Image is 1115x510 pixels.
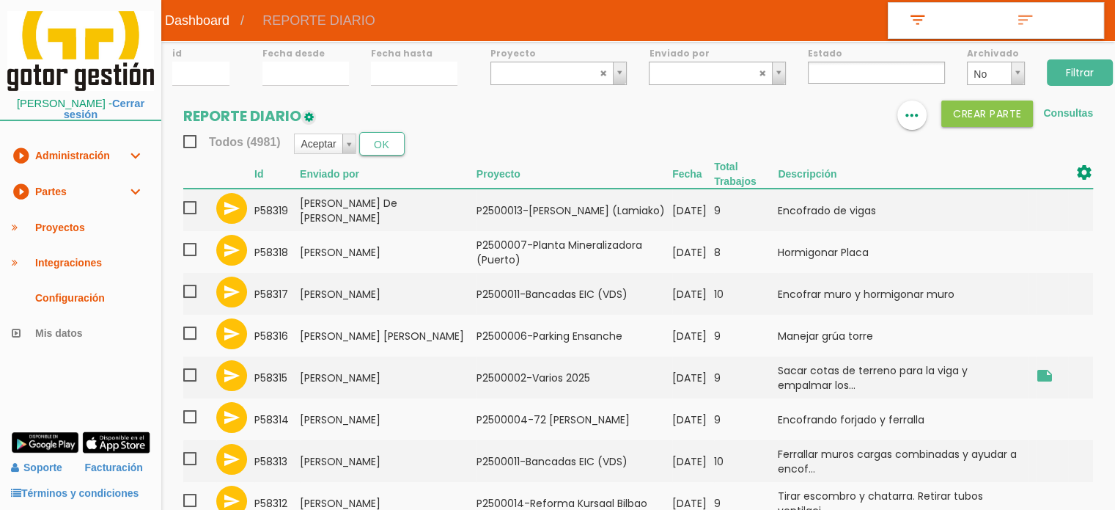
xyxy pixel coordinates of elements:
[974,62,1004,86] span: No
[672,231,714,273] td: [DATE]
[672,440,714,482] td: [DATE]
[778,440,1028,482] td: Ferrallar muros cargas combinadas y ayudar a encof...
[254,159,300,189] th: Id
[223,241,240,259] i: send
[714,159,778,189] th: Total Trabajos
[476,159,672,189] th: Proyecto
[672,315,714,357] td: [DATE]
[300,273,476,315] td: [PERSON_NAME]
[714,189,778,231] td: 9
[300,189,476,231] td: [PERSON_NAME] De [PERSON_NAME]
[301,110,316,125] img: edit-1.png
[778,231,1028,273] td: Hormigonar Placa
[778,189,1028,231] td: Encofrado de vigas
[996,3,1103,38] a: sort
[941,107,1034,119] a: Crear PARTE
[295,134,355,153] a: Aceptar
[672,273,714,315] td: [DATE]
[254,273,300,315] td: 58317
[476,440,672,482] td: P2500011-Bancadas EIC (VDS)
[300,315,476,357] td: [PERSON_NAME] [PERSON_NAME]
[7,11,154,91] img: itcons-logo
[1043,107,1093,119] a: Consultas
[714,315,778,357] td: 9
[300,159,476,189] th: Enviado por
[11,487,139,499] a: Términos y condiciones
[1075,164,1093,181] i: settings
[183,133,281,151] span: Todos (4981)
[672,159,714,189] th: Fecha
[476,315,672,357] td: P2500006-Parking Ensanche
[490,47,628,59] label: Proyecto
[251,2,386,39] span: REPORTE DIARIO
[126,174,144,209] i: expand_more
[172,47,229,59] label: id
[126,138,144,173] i: expand_more
[262,47,349,59] label: Fecha desde
[941,101,1034,127] button: Crear PARTE
[300,231,476,273] td: [PERSON_NAME]
[778,398,1028,440] td: Encofrando forjado y ferralla
[808,47,945,59] label: Estado
[649,47,786,59] label: Enviado por
[967,62,1024,85] a: No
[254,357,300,398] td: 58315
[906,11,930,30] i: filter_list
[359,132,405,156] button: OK
[476,189,672,231] td: P2500013-[PERSON_NAME] (Lamiako)
[672,189,714,231] td: [DATE]
[254,315,300,357] td: 58316
[300,398,476,440] td: [PERSON_NAME]
[12,138,29,173] i: play_circle_filled
[183,108,316,124] h2: REPORTE DIARIO
[714,273,778,315] td: 10
[967,47,1024,59] label: Archivado
[476,398,672,440] td: P2500004-72 [PERSON_NAME]
[82,431,150,453] img: app-store.png
[476,231,672,273] td: P2500007-Planta Mineralizadora (Puerto)
[85,455,143,481] a: Facturación
[778,357,1028,398] td: Sacar cotas de terreno para la viga y empalmar los...
[223,492,240,510] i: send
[223,325,240,343] i: send
[1047,59,1113,86] input: Filtrar
[223,409,240,426] i: send
[223,200,240,217] i: send
[714,231,778,273] td: 8
[254,231,300,273] td: 58318
[778,159,1028,189] th: Descripción
[64,98,144,120] a: Cerrar sesión
[223,451,240,468] i: send
[778,315,1028,357] td: Manejar grúa torre
[672,357,714,398] td: [DATE]
[476,357,672,398] td: P2500002-Varios 2025
[1036,367,1053,385] i: Obra zarautz
[902,101,921,130] i: more_horiz
[223,367,240,385] i: send
[254,440,300,482] td: 58313
[300,440,476,482] td: [PERSON_NAME]
[301,134,336,153] span: Aceptar
[714,357,778,398] td: 9
[254,189,300,231] td: 58319
[254,398,300,440] td: 58314
[223,283,240,301] i: send
[714,440,778,482] td: 10
[476,273,672,315] td: P2500011-Bancadas EIC (VDS)
[300,357,476,398] td: [PERSON_NAME]
[1013,11,1037,30] i: sort
[371,47,457,59] label: Fecha hasta
[672,398,714,440] td: [DATE]
[714,398,778,440] td: 9
[12,174,29,209] i: play_circle_filled
[888,3,996,38] a: filter_list
[11,431,79,453] img: google-play.png
[11,462,62,473] a: Soporte
[778,273,1028,315] td: Encofrar muro y hormigonar muro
